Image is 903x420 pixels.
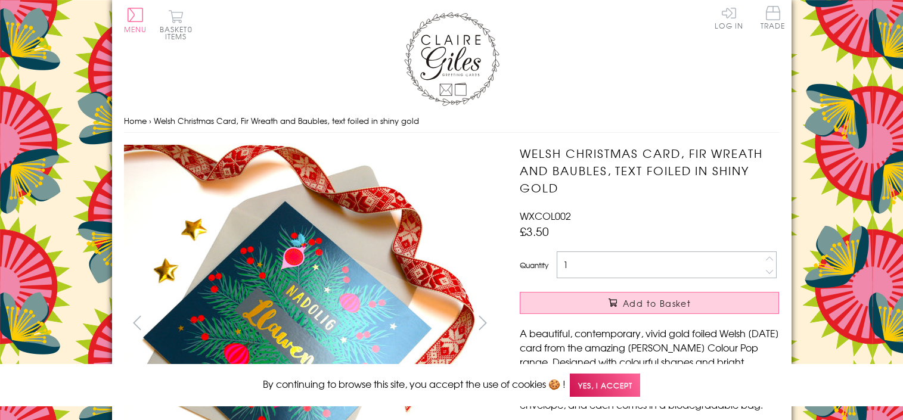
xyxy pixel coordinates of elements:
span: Menu [124,24,147,35]
nav: breadcrumbs [124,109,780,133]
span: Yes, I accept [570,374,640,397]
span: › [149,115,151,126]
a: Home [124,115,147,126]
button: Basket0 items [160,10,193,40]
span: Add to Basket [623,297,691,309]
span: 0 items [165,24,193,42]
img: Claire Giles Greetings Cards [404,12,499,106]
span: WXCOL002 [520,209,571,223]
a: Log In [715,6,743,29]
span: Trade [761,6,786,29]
label: Quantity [520,260,548,270]
span: Welsh Christmas Card, Fir Wreath and Baubles, text foiled in shiny gold [154,115,419,126]
button: next [469,309,496,336]
span: £3.50 [520,223,549,239]
button: prev [124,309,151,336]
a: Trade [761,6,786,32]
button: Add to Basket [520,292,779,314]
button: Menu [124,8,147,33]
p: A beautiful, contemporary, vivid gold foiled Welsh [DATE] card from the amazing [PERSON_NAME] Col... [520,326,779,412]
h1: Welsh Christmas Card, Fir Wreath and Baubles, text foiled in shiny gold [520,145,779,196]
